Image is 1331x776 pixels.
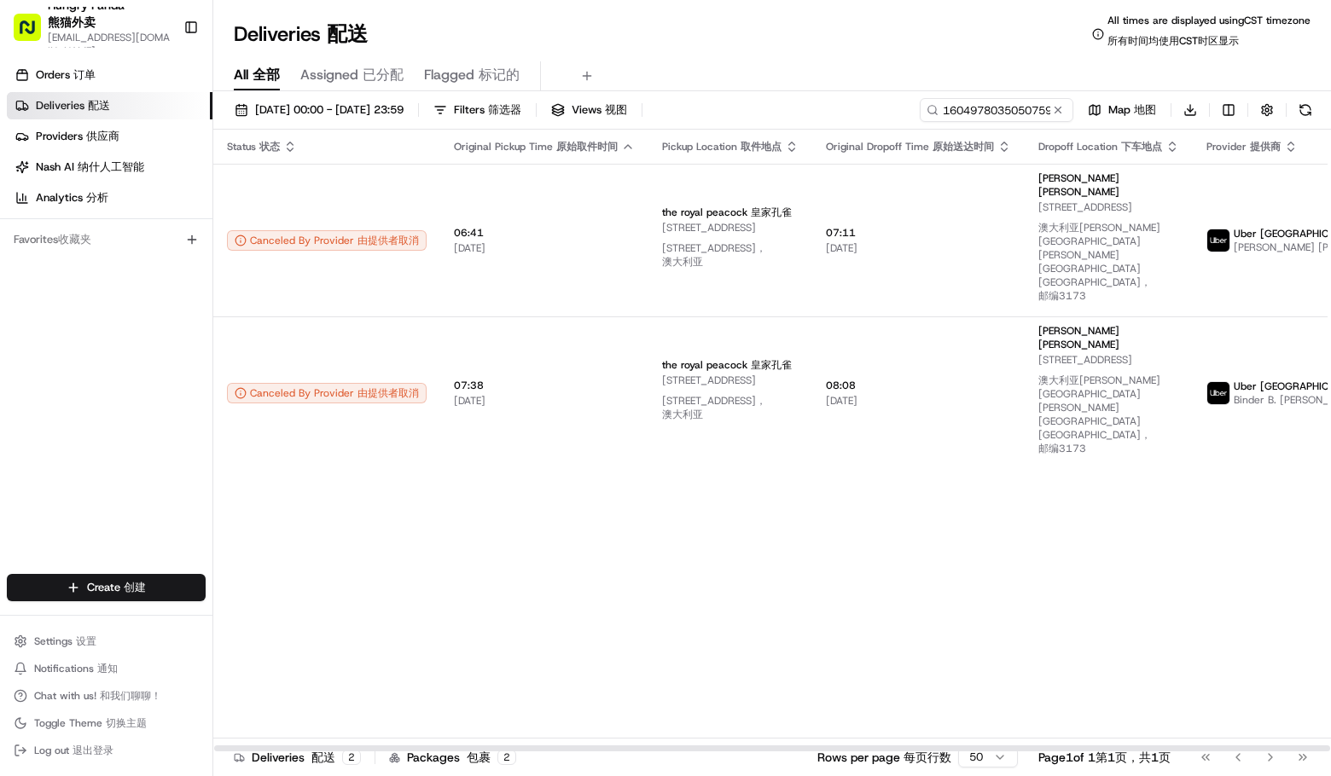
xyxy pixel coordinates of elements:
[817,749,951,766] p: Rows per page
[662,206,792,219] span: the royal peacock
[826,241,1011,255] span: [DATE]
[97,662,118,675] span: 通知
[605,102,627,117] span: 视图
[86,129,119,143] span: 供应商
[7,738,206,762] button: Log out 退出登录
[1038,185,1119,199] span: [PERSON_NAME]
[73,67,96,82] span: 订单
[227,230,427,251] button: Canceled By Provider 由提供者取消
[290,168,311,188] button: Start new chat
[751,358,792,372] span: 皇家孔雀
[7,574,206,601] button: Create 创建
[88,98,110,113] span: 配送
[34,381,131,398] span: Knowledge Base
[1121,140,1162,153] span: 下车地点
[1038,338,1119,351] span: [PERSON_NAME]
[1108,102,1156,118] span: Map
[120,422,206,436] a: Powered byPylon
[933,140,994,153] span: 原始送达时间
[142,264,148,278] span: •
[10,374,137,405] a: 📗Knowledge Base
[357,234,419,247] span: 由提供者取消
[17,68,311,96] p: Welcome 👋
[424,65,520,85] span: Flagged
[124,580,146,594] span: 创建
[77,163,280,180] div: Start new chat
[78,159,144,174] span: 纳什人工智能
[454,140,618,153] span: Original Pickup Time
[86,190,108,205] span: 分析
[1038,324,1179,351] span: [PERSON_NAME]
[572,102,627,118] span: Views
[327,20,368,48] span: 配送
[87,580,146,595] span: Create
[7,629,206,653] button: Settings 设置
[826,394,1011,408] span: [DATE]
[357,386,419,400] span: 由提供者取消
[48,31,170,58] button: [EMAIL_ADDRESS][DOMAIN_NAME]
[1038,171,1179,199] span: [PERSON_NAME]
[44,110,282,128] input: Clear
[255,102,404,118] span: [DATE] 00:00 - [DATE] 23:59
[66,310,106,324] span: 8月15日
[77,180,235,194] div: We're available if you need us!
[662,221,799,275] span: [STREET_ADDRESS]
[7,92,212,119] a: Deliveries 配送
[7,184,212,211] a: Analytics 分析
[7,226,206,253] div: Favorites
[7,7,177,48] button: Hungry Panda 熊猫外卖[EMAIL_ADDRESS][DOMAIN_NAME]
[144,383,158,397] div: 💻
[227,383,427,403] button: Canceled By Provider 由提供者取消
[1038,374,1160,455] span: 澳大利亚[PERSON_NAME][GEOGRAPHIC_DATA][PERSON_NAME][GEOGRAPHIC_DATA][GEOGRAPHIC_DATA]，邮编3173
[1207,382,1229,404] img: uber-new-logo.jpeg
[662,374,799,428] span: [STREET_ADDRESS]
[151,264,191,278] span: 8月19日
[1038,140,1162,153] span: Dropoff Location
[1038,200,1179,310] span: [STREET_ADDRESS]
[454,226,635,240] span: 06:41
[227,230,427,251] div: Canceled By Provider
[826,379,1011,392] span: 08:08
[17,222,114,235] div: Past conversations
[36,129,119,144] span: Providers
[7,61,212,89] a: Orders 订单
[227,98,411,122] button: [DATE] 00:00 - [DATE] 23:59
[34,265,48,279] img: 1736555255976-a54dd68f-1ca7-489b-9aae-adbdc363a1c4
[36,159,144,175] span: Nash AI
[741,140,782,153] span: 取件地点
[363,66,404,84] span: 已分配
[48,14,96,30] span: 熊猫外卖
[170,423,206,436] span: Pylon
[7,123,212,150] a: Providers 供应商
[426,98,529,122] button: Filters 筛选器
[227,140,280,153] span: Status
[234,749,361,766] div: Deliveries
[1107,14,1311,55] span: All times are displayed using CST timezone
[253,66,280,84] span: 全部
[920,98,1073,122] input: Type to search
[137,374,281,405] a: 💻API Documentation
[454,241,635,255] span: [DATE]
[7,711,206,735] button: Toggle Theme 切换主题
[106,716,147,730] span: 切换主题
[17,163,48,194] img: 1736555255976-a54dd68f-1ca7-489b-9aae-adbdc363a1c4
[467,750,491,765] span: 包裹
[100,689,161,703] span: 和我们聊聊！
[479,66,520,84] span: 标记的
[488,102,521,117] span: 筛选器
[1207,229,1229,252] img: uber-new-logo.jpeg
[36,98,110,113] span: Deliveries
[34,689,161,703] span: Chat with us!
[751,206,792,219] span: 皇家孔雀
[1134,102,1156,117] span: 地图
[311,750,335,765] span: 配送
[259,140,280,153] span: 状态
[7,684,206,708] button: Chat with us! 和我们聊聊！
[17,248,44,275] img: Bea Lacdao
[662,241,766,269] span: [STREET_ADDRESS]，澳大利亚
[1080,98,1164,122] button: Map 地图
[264,218,311,239] button: See all
[1206,140,1281,153] span: Provider
[389,749,516,766] div: Packages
